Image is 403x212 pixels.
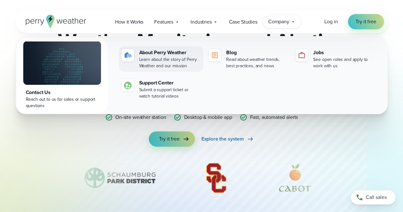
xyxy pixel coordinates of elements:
img: University-of-Southern-California-USC.svg [197,162,236,194]
p: Fast, automated alerts [250,113,298,121]
div: Submit a support ticket or watch tutorial videos [139,87,201,99]
div: 8 of 12 [75,162,166,194]
img: jobs-icon-1.svg [298,51,306,59]
div: 10 of 12 [266,162,324,194]
span: How it Works [115,18,143,26]
a: Jobs See open roles and apply to work with us [293,46,377,72]
a: About Perry Weather Learn about the story of Perry Weather and our mission [119,46,203,72]
a: Case Studies [223,15,263,28]
a: Try it free [348,14,384,29]
div: 9 of 12 [197,162,236,194]
a: Contact Us Reach out to us for sales or support questions [17,37,107,113]
span: Industries [191,18,212,26]
img: blog-icon.svg [211,51,219,59]
div: Reach out to us for sales or support questions [26,96,98,109]
img: Holder.svg [355,162,397,194]
img: contact-icon.svg [124,82,132,89]
a: Try it free [149,131,195,147]
div: Support Center [139,79,201,87]
span: Company [268,18,289,26]
span: Case Studies [229,18,257,26]
div: Read about weather trends, best practices, and news [226,56,288,69]
a: Log in [324,18,338,26]
a: Blog Read about weather trends, best practices, and news [206,46,290,72]
a: Explore the system [201,131,254,147]
p: On-site weather station [115,113,166,121]
img: Cabot-Citrus-Farms.svg [266,162,324,194]
div: Blog [226,49,288,56]
div: About Perry Weather [139,49,201,56]
span: Explore the system [201,135,244,143]
a: Support Center Submit a support ticket or watch tutorial videos [119,77,203,102]
div: See open roles and apply to work with us [313,56,375,69]
span: Try it free [159,135,179,143]
img: Schaumburg-Park-District-1.svg [75,162,166,194]
p: Desktop & mobile app [184,113,232,121]
span: Log in [324,18,338,25]
div: 11 of 12 [355,162,397,194]
img: about-icon.svg [124,51,132,59]
a: How it Works [110,15,149,28]
div: Learn about the story of Perry Weather and our mission [139,56,201,69]
div: Jobs [313,49,375,56]
span: Try it free [356,18,376,26]
span: Features [154,18,173,26]
a: Call sales [351,190,395,204]
div: slideshow [47,162,356,197]
div: Contact Us [26,89,98,96]
span: Call sales [366,194,387,201]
